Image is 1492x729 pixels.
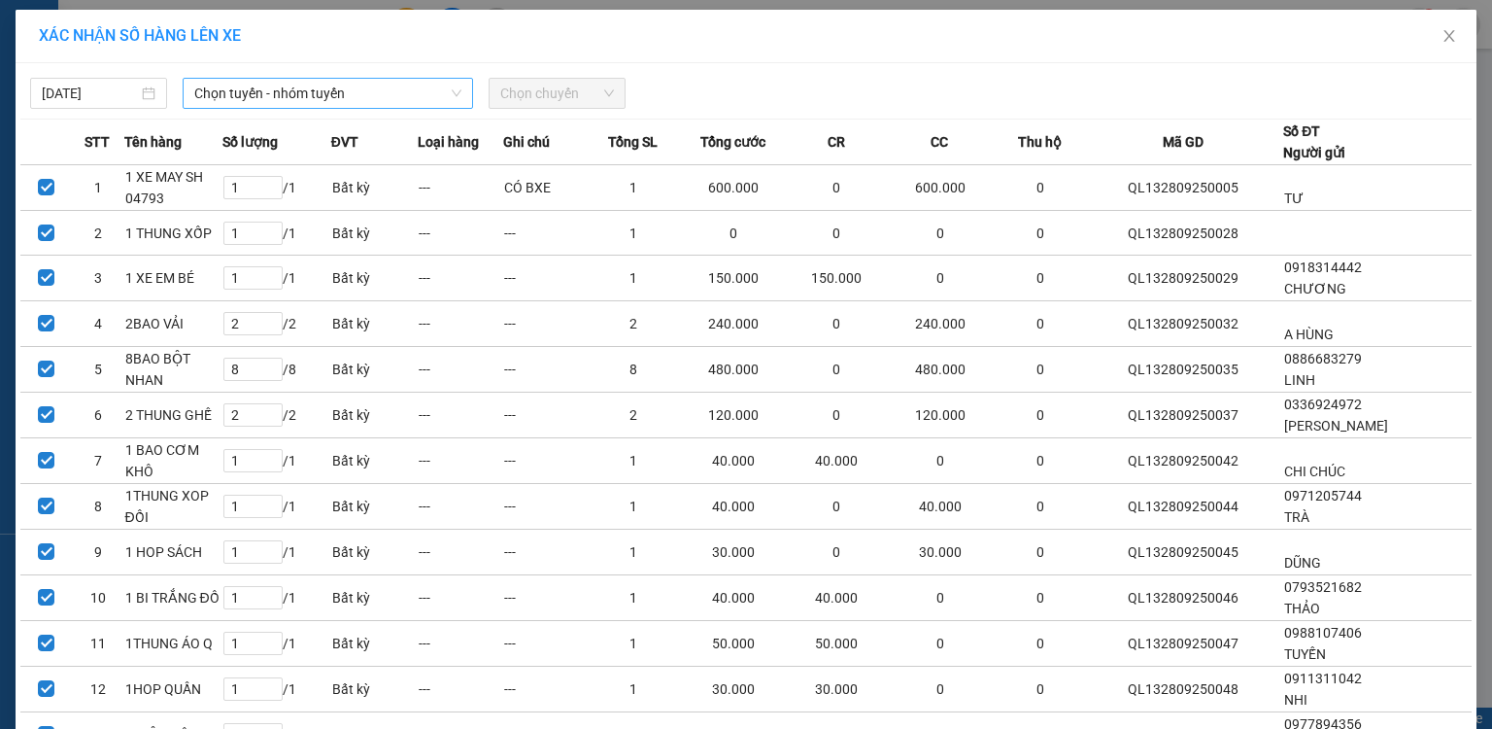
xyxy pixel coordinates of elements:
[1083,667,1283,712] td: QL132809250048
[790,530,883,575] td: 0
[331,393,418,438] td: Bất kỳ
[676,256,790,301] td: 150.000
[1083,621,1283,667] td: QL132809250047
[331,211,418,256] td: Bất kỳ
[503,131,550,153] span: Ghi chú
[590,165,676,211] td: 1
[222,393,331,438] td: / 2
[790,256,883,301] td: 150.000
[418,438,504,484] td: ---
[418,165,504,211] td: ---
[1284,191,1304,206] span: TƯ
[1083,165,1283,211] td: QL132809250005
[418,211,504,256] td: ---
[676,484,790,530] td: 40.000
[676,165,790,211] td: 600.000
[883,667,997,712] td: 0
[418,530,504,575] td: ---
[72,165,123,211] td: 1
[1284,671,1362,686] span: 0911311042
[418,301,504,347] td: ---
[1083,211,1283,256] td: QL132809250028
[676,530,790,575] td: 30.000
[676,621,790,667] td: 50.000
[1083,438,1283,484] td: QL132809250042
[1283,121,1345,163] div: Số ĐT Người gửi
[42,83,138,104] input: 28/09/2025
[124,575,222,621] td: 1 BI TRẮNG ĐỒ
[124,165,222,211] td: 1 XE MAY SH 04793
[500,79,614,108] span: Chọn chuyến
[331,301,418,347] td: Bất kỳ
[331,667,418,712] td: Bất kỳ
[790,347,883,393] td: 0
[124,211,222,256] td: 1 THUNG XỐP
[503,393,590,438] td: ---
[676,575,790,621] td: 40.000
[85,131,110,153] span: STT
[451,87,462,99] span: down
[503,530,590,575] td: ---
[1284,579,1362,595] span: 0793521682
[72,301,123,347] td: 4
[124,347,222,393] td: 8BAO BỘT NHAN
[590,256,676,301] td: 1
[331,347,418,393] td: Bất kỳ
[124,301,222,347] td: 2BAO VẢI
[503,211,590,256] td: ---
[1083,347,1283,393] td: QL132809250035
[590,575,676,621] td: 1
[590,211,676,256] td: 1
[503,575,590,621] td: ---
[790,575,883,621] td: 40.000
[124,530,222,575] td: 1 HOP SÁCH
[997,575,1083,621] td: 0
[503,438,590,484] td: ---
[883,301,997,347] td: 240.000
[503,621,590,667] td: ---
[883,393,997,438] td: 120.000
[790,165,883,211] td: 0
[700,131,765,153] span: Tổng cước
[997,165,1083,211] td: 0
[222,438,331,484] td: / 1
[331,484,418,530] td: Bất kỳ
[418,484,504,530] td: ---
[883,165,997,211] td: 600.000
[590,438,676,484] td: 1
[503,301,590,347] td: ---
[590,301,676,347] td: 2
[418,131,479,153] span: Loại hàng
[790,301,883,347] td: 0
[1284,327,1334,342] span: A HÙNG
[790,667,883,712] td: 30.000
[72,211,123,256] td: 2
[1422,10,1476,64] button: Close
[883,575,997,621] td: 0
[124,621,222,667] td: 1THUNG ÁO Q
[222,621,331,667] td: / 1
[590,667,676,712] td: 1
[72,667,123,712] td: 12
[608,131,658,153] span: Tổng SL
[997,256,1083,301] td: 0
[503,165,590,211] td: CÓ BXE
[503,484,590,530] td: ---
[590,621,676,667] td: 1
[1441,28,1457,44] span: close
[1083,256,1283,301] td: QL132809250029
[331,621,418,667] td: Bất kỳ
[222,131,278,153] span: Số lượng
[222,575,331,621] td: / 1
[997,438,1083,484] td: 0
[1284,555,1321,571] span: DŨNG
[1018,131,1062,153] span: Thu hộ
[828,131,845,153] span: CR
[997,484,1083,530] td: 0
[503,347,590,393] td: ---
[124,484,222,530] td: 1THUNG XOP ĐỒI
[331,530,418,575] td: Bất kỳ
[331,575,418,621] td: Bất kỳ
[222,347,331,393] td: / 8
[222,256,331,301] td: / 1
